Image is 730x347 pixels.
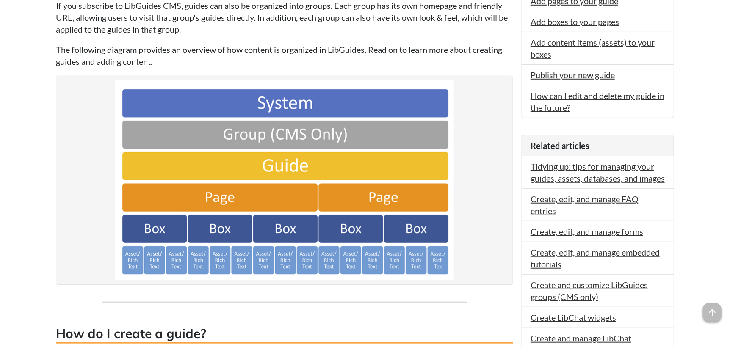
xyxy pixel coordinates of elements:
a: Create, edit, and manage forms [531,226,643,237]
span: Related articles [531,140,589,151]
a: arrow_upward [703,304,722,314]
a: Publish your new guide [531,70,615,80]
a: Create, edit, and manage FAQ entries [531,194,639,216]
p: The following diagram provides an overview of how content is organized in LibGuides. Read on to l... [56,44,513,67]
span: arrow_upward [703,303,722,322]
a: Add content items (assets) to your boxes [531,37,655,59]
a: Create LibChat widgets [531,312,616,322]
a: Tidying up: tips for managing your guides, assets, databases, and images [531,161,665,183]
a: Create, edit, and manage embedded tutorials [531,247,660,269]
a: Create and customize LibGuides groups (CMS only) [531,280,648,302]
a: Add boxes to your pages [531,17,619,27]
h3: How do I create a guide? [56,325,513,344]
img: Diagram of the content hierarchy in LibGuides, from System to Guides to Assets [115,80,454,280]
a: How can I edit and delete my guide in the future? [531,91,664,113]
